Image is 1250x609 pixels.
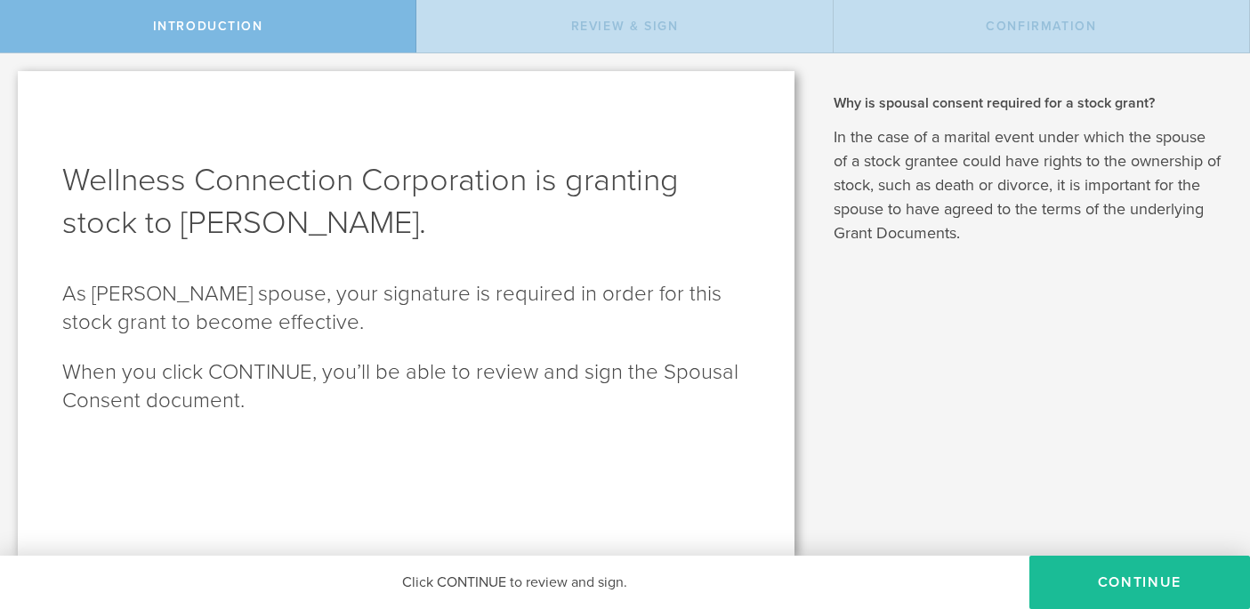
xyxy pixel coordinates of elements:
[62,159,750,244] h1: Wellness Connection Corporation is granting stock to [PERSON_NAME].
[986,19,1096,34] span: Confirmation
[834,125,1223,245] p: In the case of a marital event under which the spouse of a stock grantee could have rights to the...
[834,93,1223,113] h2: Why is spousal consent required for a stock grant?
[62,358,750,415] p: When you click CONTINUE, you’ll be able to review and sign the Spousal Consent document.
[153,19,263,34] span: Introduction
[571,19,679,34] span: Review & Sign
[1029,556,1250,609] button: CONTINUE
[62,280,750,337] p: As [PERSON_NAME] spouse, your signature is required in order for this stock grant to become effec...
